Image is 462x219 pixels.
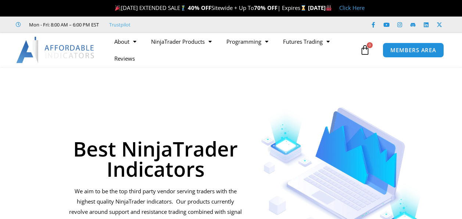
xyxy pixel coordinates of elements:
[326,5,332,11] img: 🏭
[254,4,277,11] strong: 70% OFF
[339,4,365,11] a: Click Here
[301,5,306,11] img: ⌛
[367,42,373,48] span: 0
[308,4,332,11] strong: [DATE]
[27,20,99,29] span: Mon - Fri: 8:00 AM – 6:00 PM EST
[107,33,144,50] a: About
[383,43,444,58] a: MEMBERS AREA
[113,4,308,11] span: [DATE] EXTENDED SALE Sitewide + Up To | Expires
[107,33,358,67] nav: Menu
[390,47,436,53] span: MEMBERS AREA
[219,33,276,50] a: Programming
[109,20,130,29] a: Trustpilot
[276,33,337,50] a: Futures Trading
[180,5,186,11] img: 🏌️‍♂️
[16,37,95,63] img: LogoAI | Affordable Indicators – NinjaTrader
[349,39,381,61] a: 0
[188,4,211,11] strong: 40% OFF
[107,50,142,67] a: Reviews
[115,5,121,11] img: 🎉
[144,33,219,50] a: NinjaTrader Products
[68,139,243,179] h1: Best NinjaTrader Indicators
